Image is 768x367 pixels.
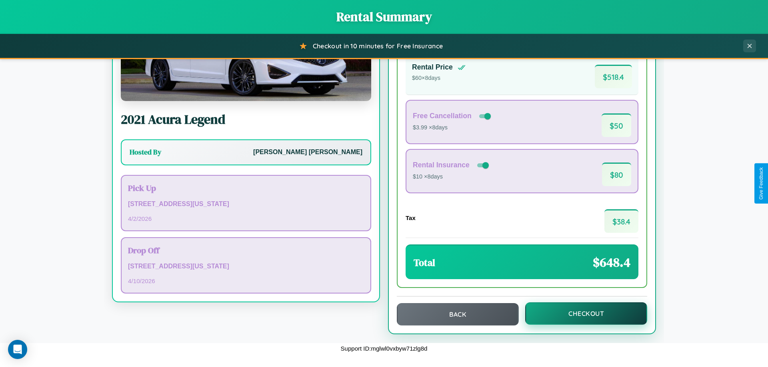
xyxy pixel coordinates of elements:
[412,63,453,71] h4: Rental Price
[525,302,647,325] button: Checkout
[128,261,364,272] p: [STREET_ADDRESS][US_STATE]
[414,256,435,269] h3: Total
[602,163,631,186] span: $ 80
[128,276,364,286] p: 4 / 10 / 2026
[341,343,428,354] p: Support ID: mglwl0vxbyw71zlg8d
[121,111,371,128] h2: 2021 Acura Legend
[128,182,364,194] h3: Pick Up
[397,303,519,325] button: Back
[8,8,760,26] h1: Rental Summary
[595,65,632,88] span: $ 518.4
[604,209,638,233] span: $ 38.4
[130,147,161,157] h3: Hosted By
[313,42,443,50] span: Checkout in 10 minutes for Free Insurance
[413,161,470,169] h4: Rental Insurance
[413,112,472,120] h4: Free Cancellation
[253,147,362,158] p: [PERSON_NAME] [PERSON_NAME]
[121,21,371,101] img: Acura Legend
[593,254,630,271] span: $ 648.4
[602,113,631,137] span: $ 50
[412,73,466,83] p: $ 60 × 8 days
[128,213,364,224] p: 4 / 2 / 2026
[758,167,764,200] div: Give Feedback
[128,244,364,256] h3: Drop Off
[406,214,416,221] h4: Tax
[128,198,364,210] p: [STREET_ADDRESS][US_STATE]
[413,123,492,133] p: $3.99 × 8 days
[8,340,27,359] div: Open Intercom Messenger
[413,172,490,182] p: $10 × 8 days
